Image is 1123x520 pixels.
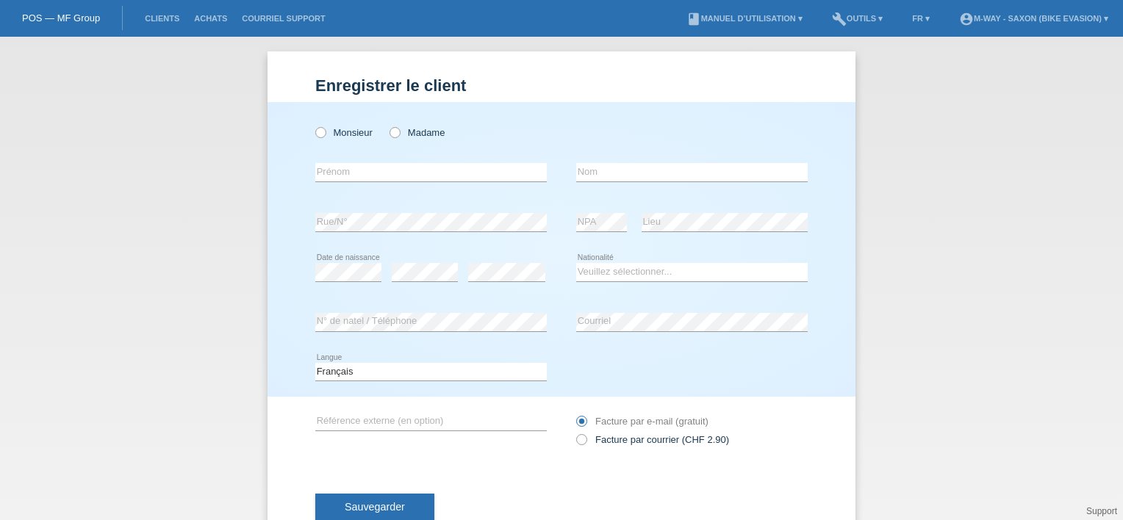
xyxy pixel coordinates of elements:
[22,12,100,24] a: POS — MF Group
[576,434,729,445] label: Facture par courrier (CHF 2.90)
[825,14,890,23] a: buildOutils ▾
[576,416,708,427] label: Facture par e-mail (gratuit)
[679,14,810,23] a: bookManuel d’utilisation ▾
[832,12,847,26] i: build
[686,12,701,26] i: book
[137,14,187,23] a: Clients
[187,14,234,23] a: Achats
[905,14,937,23] a: FR ▾
[390,127,445,138] label: Madame
[952,14,1116,23] a: account_circlem-way - Saxon (Bike Evasion) ▾
[315,127,325,137] input: Monsieur
[1086,506,1117,516] a: Support
[576,416,586,434] input: Facture par e-mail (gratuit)
[315,127,373,138] label: Monsieur
[576,434,586,452] input: Facture par courrier (CHF 2.90)
[345,501,405,513] span: Sauvegarder
[234,14,332,23] a: Courriel Support
[390,127,399,137] input: Madame
[959,12,974,26] i: account_circle
[315,76,808,95] h1: Enregistrer le client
